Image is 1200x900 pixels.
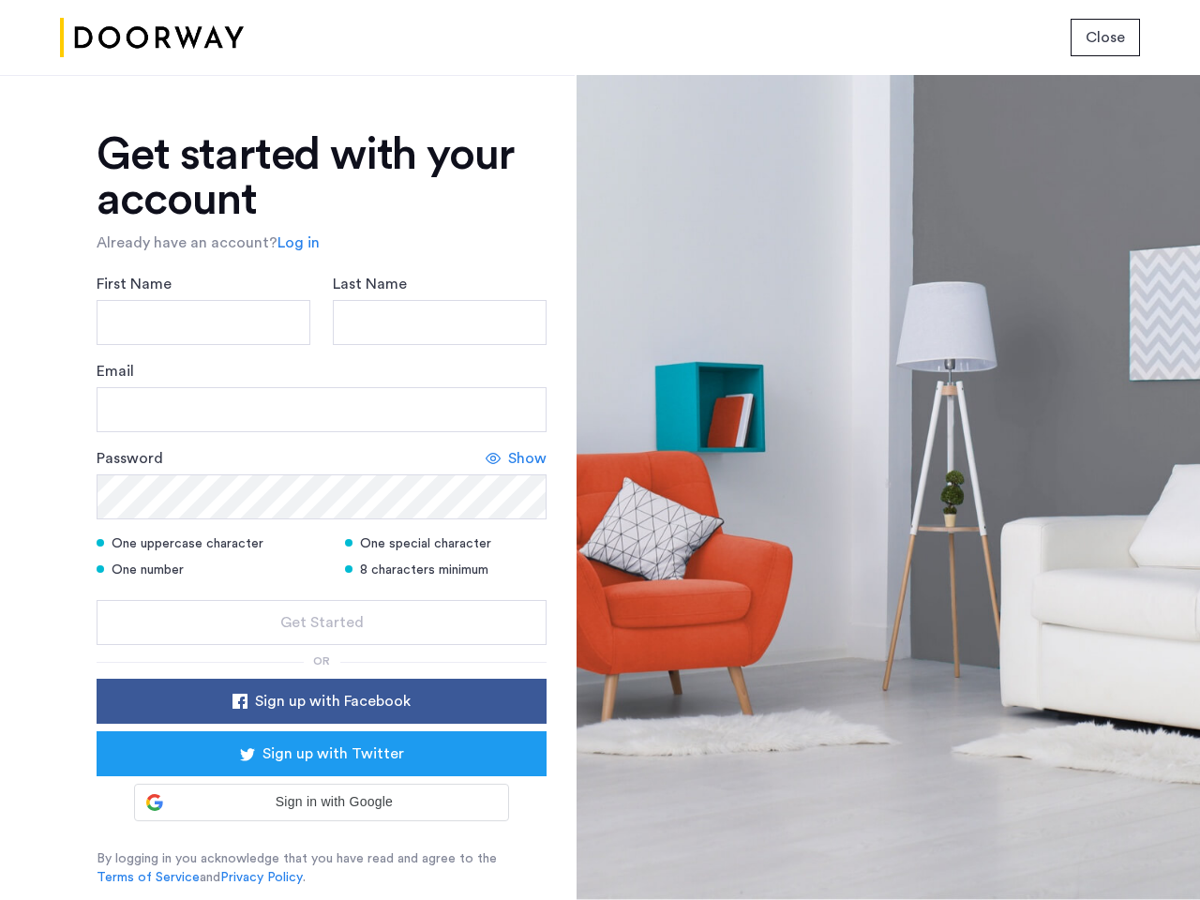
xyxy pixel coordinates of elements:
label: Password [97,447,163,470]
span: Sign up with Twitter [262,742,404,765]
span: Get Started [280,611,364,634]
div: One uppercase character [97,534,322,553]
a: Terms of Service [97,868,200,887]
button: button [1071,19,1140,56]
button: button [97,731,547,776]
h1: Get started with your account [97,132,547,222]
span: Sign in with Google [171,792,497,812]
img: logo [60,3,244,73]
span: Close [1086,26,1125,49]
a: Privacy Policy [220,868,303,887]
div: 8 characters minimum [345,561,547,579]
label: Email [97,360,134,382]
div: One special character [345,534,547,553]
p: By logging in you acknowledge that you have read and agree to the and . [97,849,547,887]
span: Already have an account? [97,235,277,250]
label: Last Name [333,273,407,295]
span: Show [508,447,547,470]
span: or [313,655,330,667]
button: button [97,600,547,645]
button: button [97,679,547,724]
div: One number [97,561,322,579]
span: Sign up with Facebook [255,690,411,712]
div: Sign in with Google [134,784,509,821]
label: First Name [97,273,172,295]
a: Log in [277,232,320,254]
